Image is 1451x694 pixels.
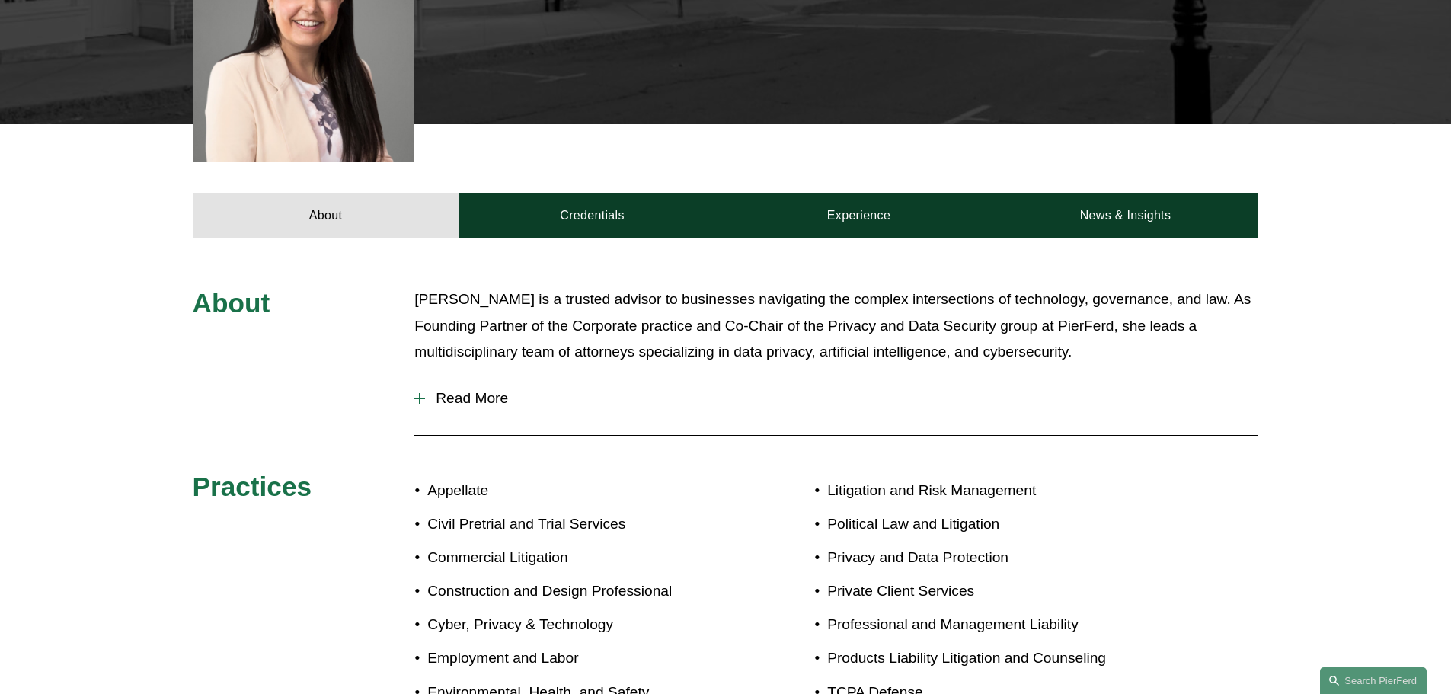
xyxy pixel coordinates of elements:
a: Search this site [1320,667,1427,694]
p: [PERSON_NAME] is a trusted advisor to businesses navigating the complex intersections of technolo... [414,286,1258,366]
p: Cyber, Privacy & Technology [427,612,725,638]
span: Practices [193,472,312,501]
p: Privacy and Data Protection [827,545,1170,571]
a: Credentials [459,193,726,238]
p: Products Liability Litigation and Counseling [827,645,1170,672]
span: About [193,288,270,318]
p: Professional and Management Liability [827,612,1170,638]
p: Litigation and Risk Management [827,478,1170,504]
span: Read More [425,390,1258,407]
p: Employment and Labor [427,645,725,672]
p: Appellate [427,478,725,504]
a: Experience [726,193,992,238]
button: Read More [414,379,1258,418]
p: Construction and Design Professional [427,578,725,605]
p: Commercial Litigation [427,545,725,571]
a: News & Insights [992,193,1258,238]
p: Civil Pretrial and Trial Services [427,511,725,538]
p: Private Client Services [827,578,1170,605]
p: Political Law and Litigation [827,511,1170,538]
a: About [193,193,459,238]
